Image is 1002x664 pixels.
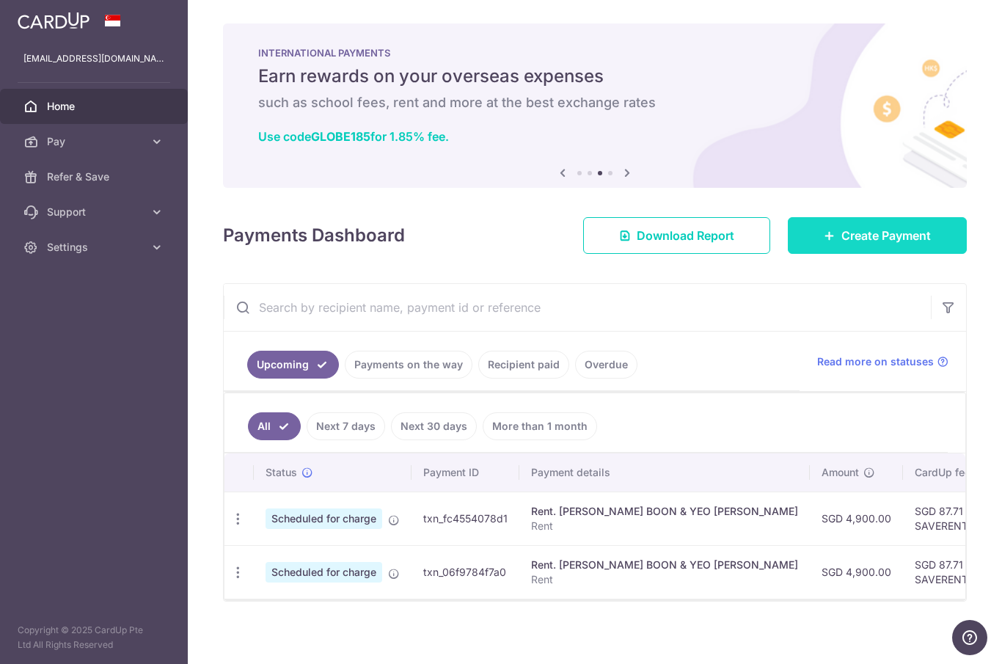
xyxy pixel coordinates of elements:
span: Download Report [637,227,734,244]
p: Rent [531,572,798,587]
p: Rent [531,519,798,533]
h5: Earn rewards on your overseas expenses [258,65,932,88]
b: GLOBE185 [311,129,370,144]
input: Search by recipient name, payment id or reference [224,284,931,331]
a: Next 7 days [307,412,385,440]
td: SGD 87.71 SAVERENT179 [903,545,998,599]
span: Create Payment [841,227,931,244]
span: Scheduled for charge [266,508,382,529]
div: Rent. [PERSON_NAME] BOON & YEO [PERSON_NAME] [531,504,798,519]
a: Overdue [575,351,637,379]
a: Read more on statuses [817,354,948,369]
p: [EMAIL_ADDRESS][DOMAIN_NAME] [23,51,164,66]
span: Pay [47,134,144,149]
img: CardUp [18,12,89,29]
a: Recipient paid [478,351,569,379]
td: SGD 4,900.00 [810,492,903,545]
td: SGD 87.71 SAVERENT179 [903,492,998,545]
span: Status [266,465,297,480]
a: Download Report [583,217,770,254]
div: Rent. [PERSON_NAME] BOON & YEO [PERSON_NAME] [531,558,798,572]
span: Read more on statuses [817,354,934,369]
a: Create Payment [788,217,967,254]
h4: Payments Dashboard [223,222,405,249]
th: Payment details [519,453,810,492]
td: txn_fc4554078d1 [412,492,519,545]
iframe: 打开一个小组件，您可以在其中找到更多信息 [952,620,987,657]
th: Payment ID [412,453,519,492]
td: SGD 4,900.00 [810,545,903,599]
h6: such as school fees, rent and more at the best exchange rates [258,94,932,112]
span: CardUp fee [915,465,970,480]
p: INTERNATIONAL PAYMENTS [258,47,932,59]
td: txn_06f9784f7a0 [412,545,519,599]
span: Amount [822,465,859,480]
a: Use codeGLOBE185for 1.85% fee. [258,129,449,144]
img: International Payment Banner [223,23,967,188]
a: Payments on the way [345,351,472,379]
a: Next 30 days [391,412,477,440]
a: All [248,412,301,440]
span: Settings [47,240,144,255]
a: More than 1 month [483,412,597,440]
a: Upcoming [247,351,339,379]
span: Home [47,99,144,114]
span: Refer & Save [47,169,144,184]
span: Support [47,205,144,219]
span: Scheduled for charge [266,562,382,583]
